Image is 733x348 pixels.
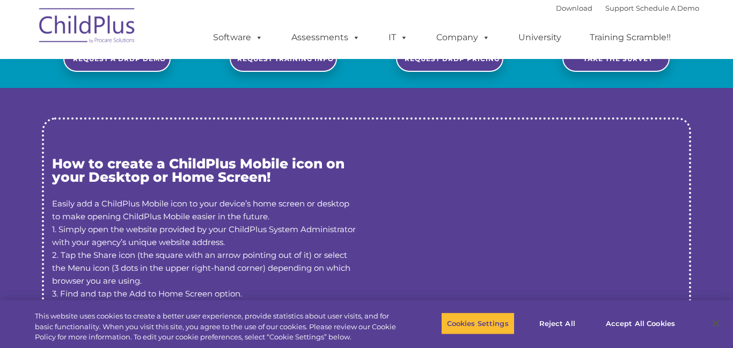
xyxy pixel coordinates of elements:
a: Download [556,4,592,12]
span: How to create a ChildPlus Mobile icon on your Desktop or Home Screen! [52,156,344,185]
button: Reject All [524,312,591,335]
a: Assessments [281,27,371,48]
a: Schedule A Demo [636,4,699,12]
button: Accept All Cookies [600,312,681,335]
a: University [508,27,572,48]
button: Cookies Settings [441,312,515,335]
button: Close [704,312,728,335]
img: ChildPlus by Procare Solutions [34,1,141,54]
iframe: YouTube video player [375,144,675,313]
a: Training Scramble!! [579,27,681,48]
a: Software [202,27,274,48]
a: IT [378,27,419,48]
a: Company [426,27,501,48]
font: | [556,4,699,12]
span: Easily add a ChildPlus Mobile icon to your device’s home screen or desktop to make opening ChildP... [52,198,356,299]
div: This website uses cookies to create a better user experience, provide statistics about user visit... [35,311,403,343]
a: Support [605,4,634,12]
